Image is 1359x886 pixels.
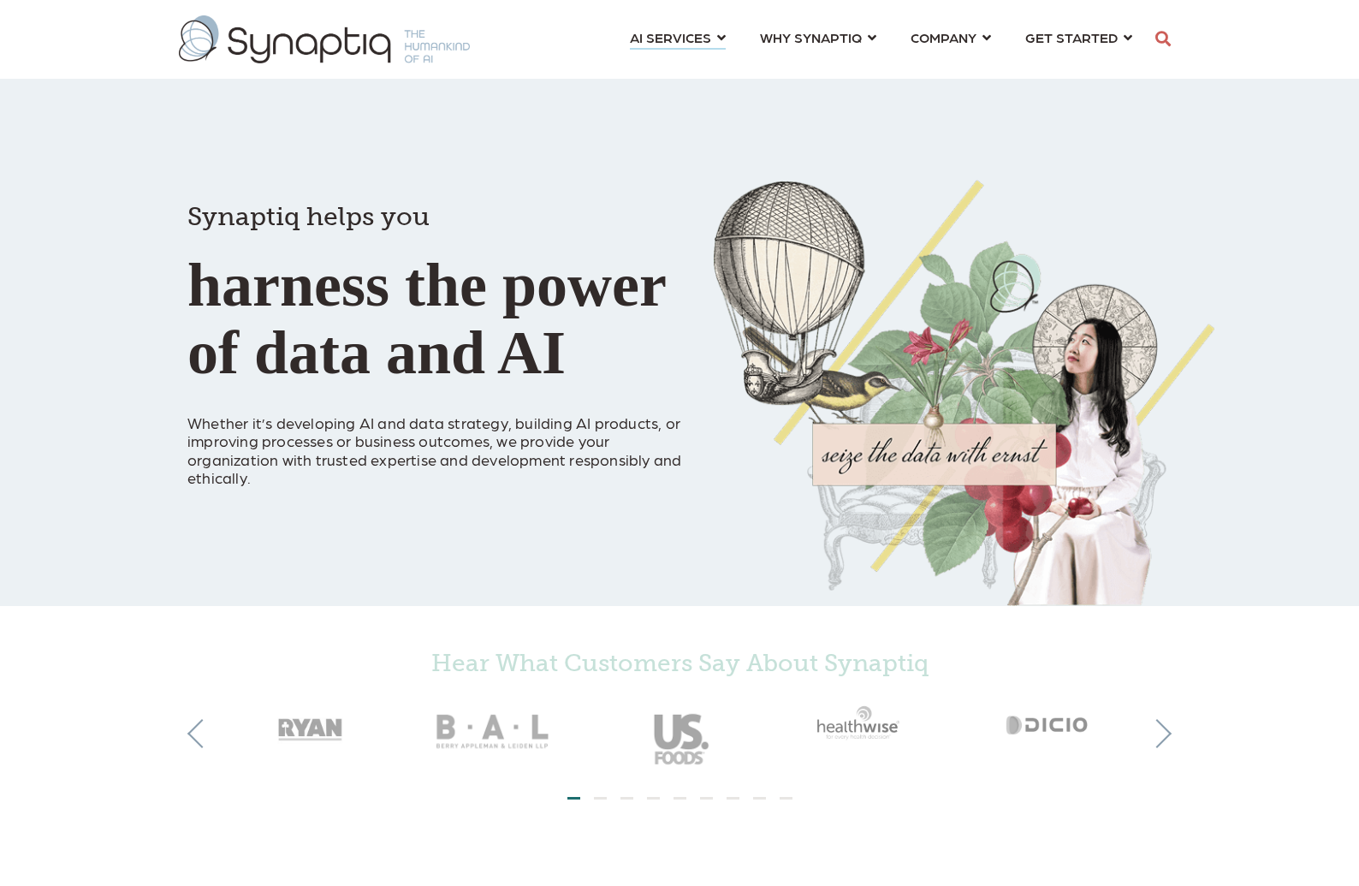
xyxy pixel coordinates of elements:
iframe: Embedded CTA [401,502,624,546]
span: COMPANY [911,26,976,49]
li: Page dot 3 [620,797,633,800]
span: Synaptiq helps you [187,201,430,232]
a: WHY SYNAPTIQ [760,21,876,53]
h1: harness the power of data and AI [187,171,688,387]
span: AI SERVICES [630,26,711,49]
iframe: Embedded CTA [577,824,782,867]
li: Page dot 2 [594,797,607,800]
li: Page dot 5 [674,797,686,800]
li: Page dot 6 [700,797,713,800]
img: synaptiq logo-1 [179,15,470,63]
p: Whether it’s developing AI and data strategy, building AI products, or improving processes or bus... [187,395,688,487]
a: AI SERVICES [630,21,726,53]
img: Healthwise_gray50 [772,685,957,760]
h4: Hear What Customers Say About Synaptiq [217,649,1142,678]
li: Page dot 1 [567,797,580,800]
li: Page dot 4 [647,797,660,800]
img: RyanCompanies_gray50_2 [217,685,402,760]
span: GET STARTED [1025,26,1118,49]
button: Next [1142,719,1172,748]
img: Collage of girl, balloon, bird, and butterfly, with seize the data with ernst text [714,180,1214,606]
a: COMPANY [911,21,991,53]
img: BAL_gray50 [402,685,587,781]
img: Dicio [957,685,1142,760]
li: Page dot 7 [727,797,739,800]
button: Previous [187,719,217,748]
li: Page dot 8 [753,797,766,800]
nav: menu [613,9,1149,70]
li: Page dot 9 [780,797,792,800]
span: WHY SYNAPTIQ [760,26,862,49]
iframe: Embedded CTA [187,502,367,546]
img: USFoods_gray50 [587,685,772,781]
a: GET STARTED [1025,21,1132,53]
